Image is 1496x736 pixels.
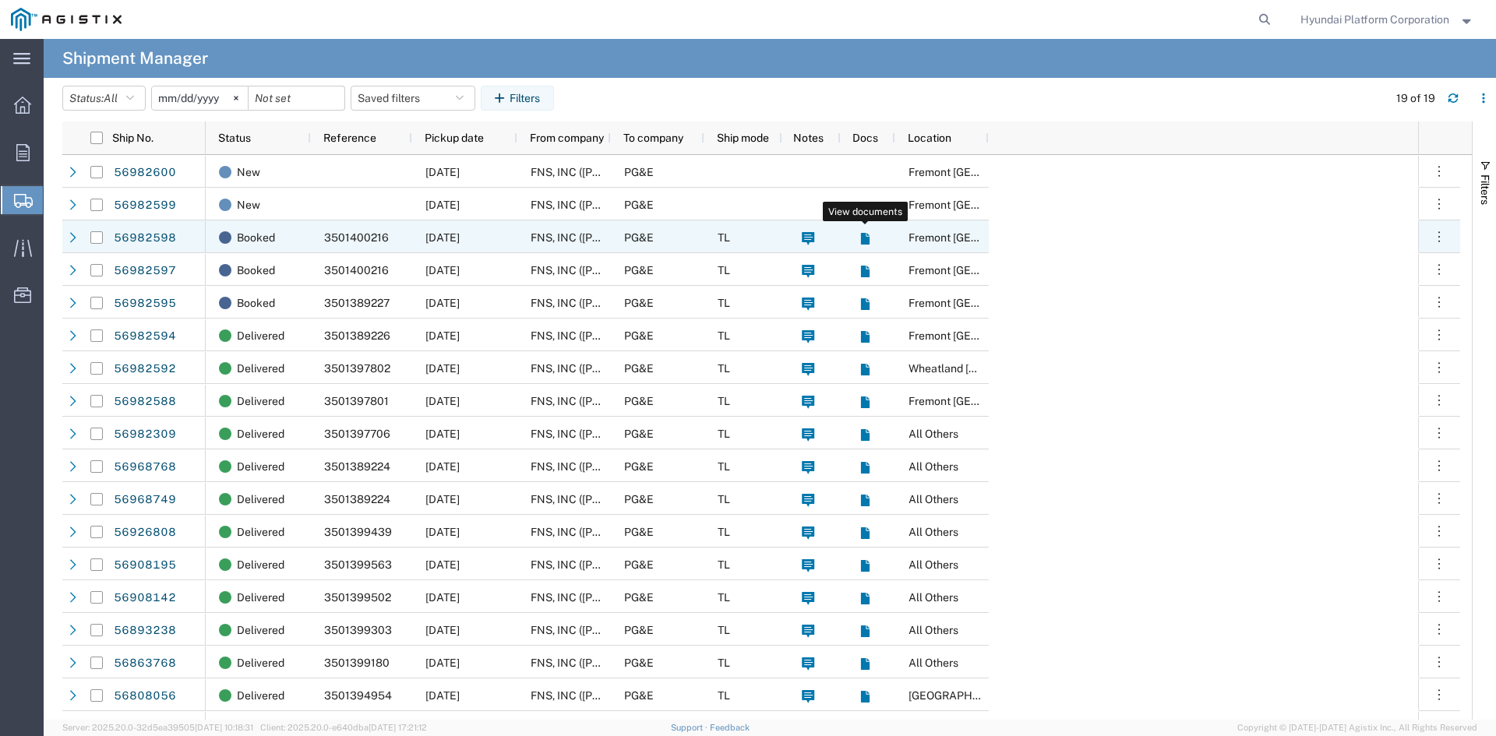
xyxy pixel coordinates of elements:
[852,132,878,144] span: Docs
[324,460,390,473] span: 3501389224
[624,362,654,375] span: PG&E
[218,132,251,144] span: Status
[425,460,460,473] span: 10/01/2025
[425,166,460,178] span: 09/30/2025
[425,591,460,604] span: 09/24/2025
[623,132,683,144] span: To company
[909,428,958,440] span: All Others
[113,291,177,316] a: 56982595
[909,199,1064,211] span: Fremont DC
[324,493,390,505] span: 3501389224
[113,520,177,545] a: 56926808
[481,86,554,111] button: Filters
[113,586,177,611] a: 56908142
[113,259,177,283] a: 56982597
[909,558,958,571] span: All Others
[718,231,730,244] span: TL
[62,723,253,732] span: Server: 2025.20.0-32d5ea39505
[530,132,604,144] span: From company
[718,460,730,473] span: TL
[113,488,177,512] a: 56968749
[718,362,730,375] span: TL
[324,689,392,702] span: 3501394954
[11,8,122,31] img: logo
[324,591,391,604] span: 3501399502
[425,624,460,636] span: 09/23/2025
[425,329,460,342] span: 10/02/2025
[671,723,710,732] a: Support
[113,226,177,251] a: 56982598
[237,483,284,516] span: Delivered
[237,614,284,646] span: Delivered
[113,455,177,480] a: 56968768
[624,428,654,440] span: PG&E
[425,395,460,407] span: 10/01/2025
[718,395,730,407] span: TL
[793,132,824,144] span: Notes
[531,395,805,407] span: FNS, INC (Harmon)(C/O Hyundai Corporation)
[425,657,460,669] span: 09/22/2025
[531,297,805,309] span: FNS, INC (Harmon)(C/O Hyundai Corporation)
[531,428,805,440] span: FNS, INC (Harmon)(C/O Hyundai Corporation)
[324,624,392,636] span: 3501399303
[323,132,376,144] span: Reference
[1479,174,1491,205] span: Filters
[909,362,1077,375] span: Wheatland DC
[237,581,284,614] span: Delivered
[425,132,484,144] span: Pickup date
[113,553,177,578] a: 56908195
[718,493,730,505] span: TL
[195,723,253,732] span: [DATE] 10:18:31
[624,657,654,669] span: PG&E
[425,428,460,440] span: 10/02/2025
[237,679,284,712] span: Delivered
[531,526,805,538] span: FNS, INC (Harmon)(C/O Hyundai Corporation)
[324,231,389,244] span: 3501400216
[718,657,730,669] span: TL
[909,329,1064,342] span: Fremont DC
[1300,10,1475,29] button: Hyundai Platform Corporation
[425,231,460,244] span: 10/09/2025
[909,166,1064,178] span: Fremont DC
[718,689,730,702] span: TL
[113,160,177,185] a: 56982600
[1300,11,1449,28] span: Hyundai Platform Corporation
[624,493,654,505] span: PG&E
[152,86,248,110] input: Not set
[237,417,284,450] span: Delivered
[909,460,958,473] span: All Others
[909,297,1064,309] span: Fremont DC
[324,362,390,375] span: 3501397802
[237,254,275,287] span: Booked
[624,166,654,178] span: PG&E
[113,651,177,676] a: 56863768
[718,428,730,440] span: TL
[425,558,460,571] span: 09/25/2025
[425,362,460,375] span: 10/01/2025
[113,684,177,709] a: 56808056
[351,86,475,111] button: Saved filters
[113,324,177,349] a: 56982594
[624,395,654,407] span: PG&E
[237,156,260,188] span: New
[531,460,805,473] span: FNS, INC (Harmon)(C/O Hyundai Corporation)
[62,39,208,78] h4: Shipment Manager
[113,357,177,382] a: 56982592
[531,231,805,244] span: FNS, INC (Harmon)(C/O Hyundai Corporation)
[237,450,284,483] span: Delivered
[909,689,1020,702] span: Fresno DC
[425,493,460,505] span: 09/30/2025
[624,231,654,244] span: PG&E
[112,132,153,144] span: Ship No.
[718,591,730,604] span: TL
[718,526,730,538] span: TL
[717,132,769,144] span: Ship mode
[531,624,805,636] span: FNS, INC (Harmon)(C/O Hyundai Corporation)
[624,591,654,604] span: PG&E
[909,657,958,669] span: All Others
[324,428,390,440] span: 3501397706
[425,264,460,276] span: 10/09/2025
[624,526,654,538] span: PG&E
[710,723,750,732] a: Feedback
[624,199,654,211] span: PG&E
